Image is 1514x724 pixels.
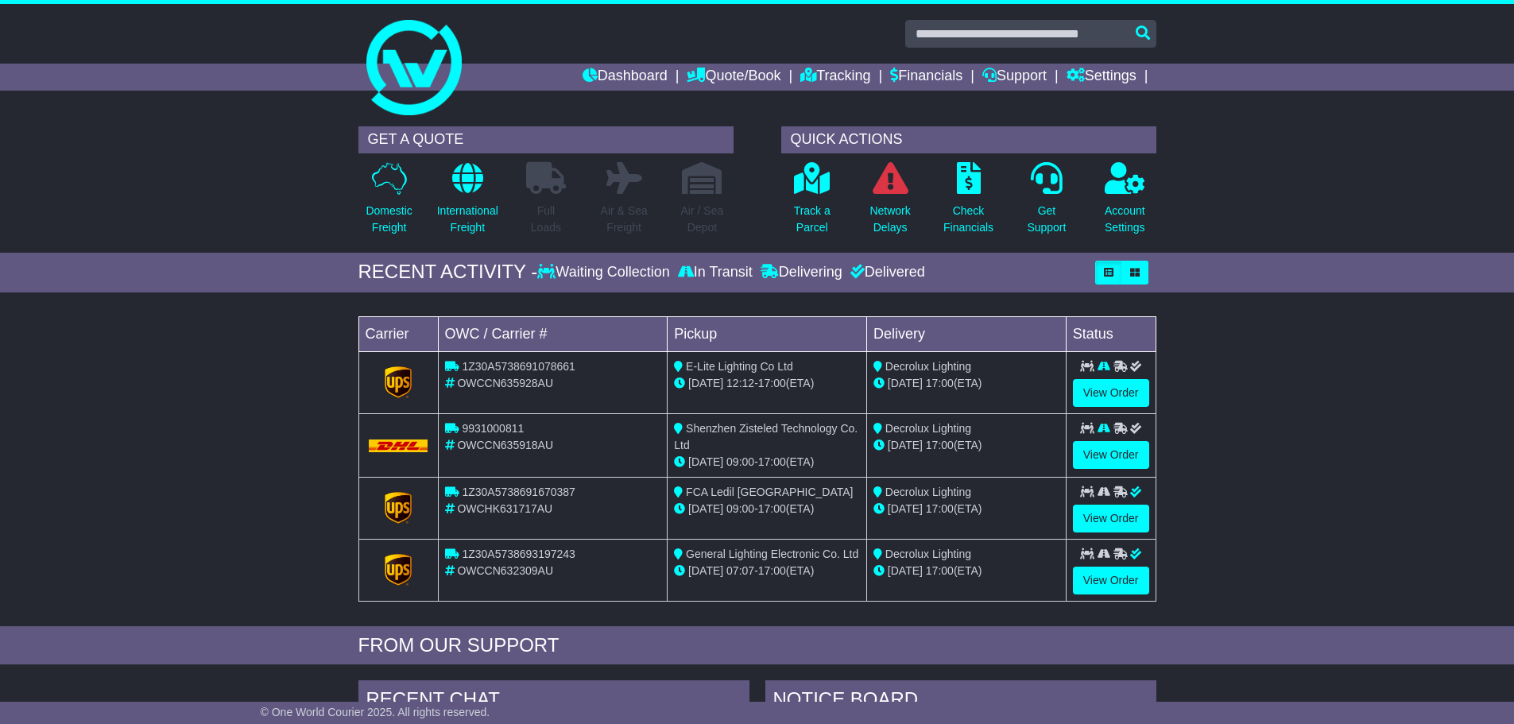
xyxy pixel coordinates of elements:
[890,64,962,91] a: Financials
[1026,161,1067,245] a: GetSupport
[457,502,552,515] span: OWCHK631717AU
[1073,505,1149,532] a: View Order
[726,502,754,515] span: 09:00
[688,455,723,468] span: [DATE]
[686,548,858,560] span: General Lighting Electronic Co. Ltd
[358,261,538,284] div: RECENT ACTIVITY -
[885,422,971,435] span: Decrolux Lighting
[674,454,860,470] div: - (ETA)
[462,486,575,498] span: 1Z30A5738691670387
[1104,161,1146,245] a: AccountSettings
[688,502,723,515] span: [DATE]
[758,502,786,515] span: 17:00
[926,439,954,451] span: 17:00
[888,502,923,515] span: [DATE]
[583,64,668,91] a: Dashboard
[758,377,786,389] span: 17:00
[601,203,648,236] p: Air & Sea Freight
[758,564,786,577] span: 17:00
[668,316,867,351] td: Pickup
[462,548,575,560] span: 1Z30A5738693197243
[1027,203,1066,236] p: Get Support
[358,634,1156,657] div: FROM OUR SUPPORT
[726,564,754,577] span: 07:07
[385,366,412,398] img: GetCarrierServiceLogo
[537,264,673,281] div: Waiting Collection
[869,203,910,236] p: Network Delays
[457,377,553,389] span: OWCCN635928AU
[885,360,971,373] span: Decrolux Lighting
[526,203,566,236] p: Full Loads
[366,203,412,236] p: Domestic Freight
[943,161,994,245] a: CheckFinancials
[457,439,553,451] span: OWCCN635918AU
[674,264,757,281] div: In Transit
[982,64,1047,91] a: Support
[457,564,553,577] span: OWCCN632309AU
[686,486,853,498] span: FCA Ledil [GEOGRAPHIC_DATA]
[885,548,971,560] span: Decrolux Lighting
[726,455,754,468] span: 09:00
[462,360,575,373] span: 1Z30A5738691078661
[385,492,412,524] img: GetCarrierServiceLogo
[758,455,786,468] span: 17:00
[793,161,831,245] a: Track aParcel
[926,564,954,577] span: 17:00
[462,422,524,435] span: 9931000811
[888,564,923,577] span: [DATE]
[358,126,734,153] div: GET A QUOTE
[688,377,723,389] span: [DATE]
[943,203,993,236] p: Check Financials
[1066,316,1156,351] td: Status
[926,502,954,515] span: 17:00
[681,203,724,236] p: Air / Sea Depot
[385,554,412,586] img: GetCarrierServiceLogo
[358,680,749,723] div: RECENT CHAT
[1073,379,1149,407] a: View Order
[688,564,723,577] span: [DATE]
[726,377,754,389] span: 12:12
[674,375,860,392] div: - (ETA)
[369,439,428,452] img: DHL.png
[888,439,923,451] span: [DATE]
[885,486,971,498] span: Decrolux Lighting
[365,161,412,245] a: DomesticFreight
[674,501,860,517] div: - (ETA)
[687,64,780,91] a: Quote/Book
[846,264,925,281] div: Delivered
[794,203,831,236] p: Track a Parcel
[888,377,923,389] span: [DATE]
[873,375,1059,392] div: (ETA)
[438,316,668,351] td: OWC / Carrier #
[1073,441,1149,469] a: View Order
[765,680,1156,723] div: NOTICE BOARD
[261,706,490,718] span: © One World Courier 2025. All rights reserved.
[686,360,793,373] span: E-Lite Lighting Co Ltd
[869,161,911,245] a: NetworkDelays
[781,126,1156,153] div: QUICK ACTIONS
[674,422,858,451] span: Shenzhen Zisteled Technology Co. Ltd
[1073,567,1149,594] a: View Order
[926,377,954,389] span: 17:00
[873,437,1059,454] div: (ETA)
[358,316,438,351] td: Carrier
[436,161,499,245] a: InternationalFreight
[1105,203,1145,236] p: Account Settings
[757,264,846,281] div: Delivering
[866,316,1066,351] td: Delivery
[437,203,498,236] p: International Freight
[800,64,870,91] a: Tracking
[674,563,860,579] div: - (ETA)
[1067,64,1136,91] a: Settings
[873,563,1059,579] div: (ETA)
[873,501,1059,517] div: (ETA)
